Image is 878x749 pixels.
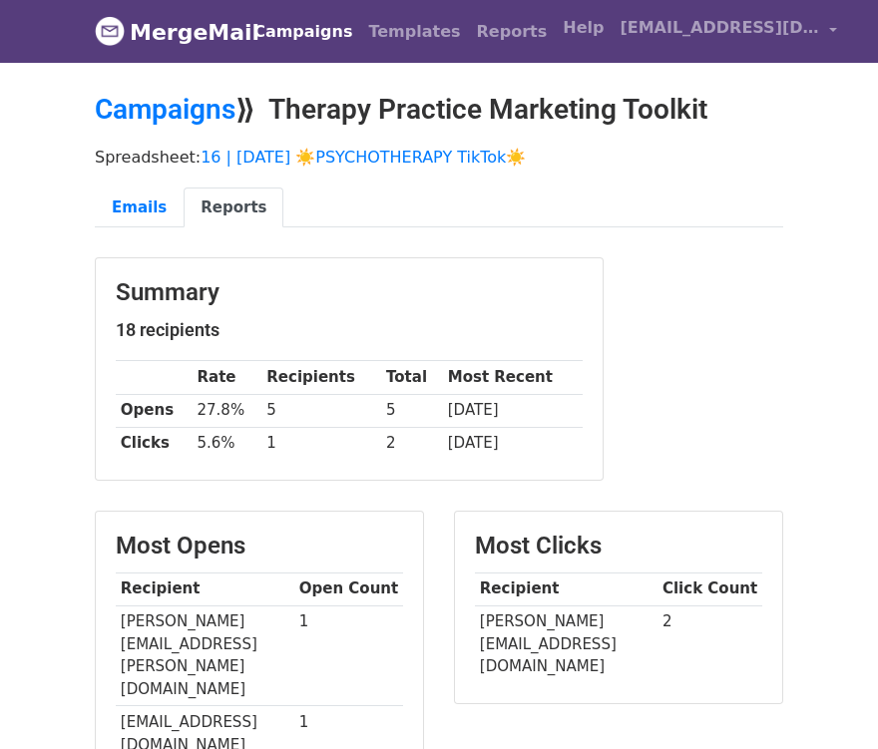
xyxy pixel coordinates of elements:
[116,427,193,460] th: Clicks
[116,278,583,307] h3: Summary
[381,394,443,427] td: 5
[116,572,294,605] th: Recipient
[116,605,294,706] td: [PERSON_NAME][EMAIL_ADDRESS][PERSON_NAME][DOMAIN_NAME]
[381,361,443,394] th: Total
[193,394,262,427] td: 27.8%
[262,427,382,460] td: 1
[475,605,658,683] td: [PERSON_NAME][EMAIL_ADDRESS][DOMAIN_NAME]
[443,394,583,427] td: [DATE]
[469,12,556,52] a: Reports
[193,427,262,460] td: 5.6%
[95,11,229,53] a: MergeMail
[294,605,403,706] td: 1
[360,12,468,52] a: Templates
[116,319,583,341] h5: 18 recipients
[95,16,125,46] img: MergeMail logo
[294,572,403,605] th: Open Count
[443,427,583,460] td: [DATE]
[658,572,762,605] th: Click Count
[620,16,819,40] span: [EMAIL_ADDRESS][DOMAIN_NAME]
[381,427,443,460] td: 2
[201,148,526,167] a: 16 | [DATE] ☀️PSYCHOTHERAPY TikTok☀️
[184,187,283,228] a: Reports
[555,8,612,48] a: Help
[443,361,583,394] th: Most Recent
[262,394,382,427] td: 5
[116,394,193,427] th: Opens
[475,532,762,561] h3: Most Clicks
[95,147,783,168] p: Spreadsheet:
[475,572,658,605] th: Recipient
[658,605,762,683] td: 2
[262,361,382,394] th: Recipients
[95,93,783,127] h2: ⟫ Therapy Practice Marketing Toolkit
[95,93,235,126] a: Campaigns
[193,361,262,394] th: Rate
[116,532,403,561] h3: Most Opens
[95,187,184,228] a: Emails
[245,12,360,52] a: Campaigns
[612,8,845,55] a: [EMAIL_ADDRESS][DOMAIN_NAME]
